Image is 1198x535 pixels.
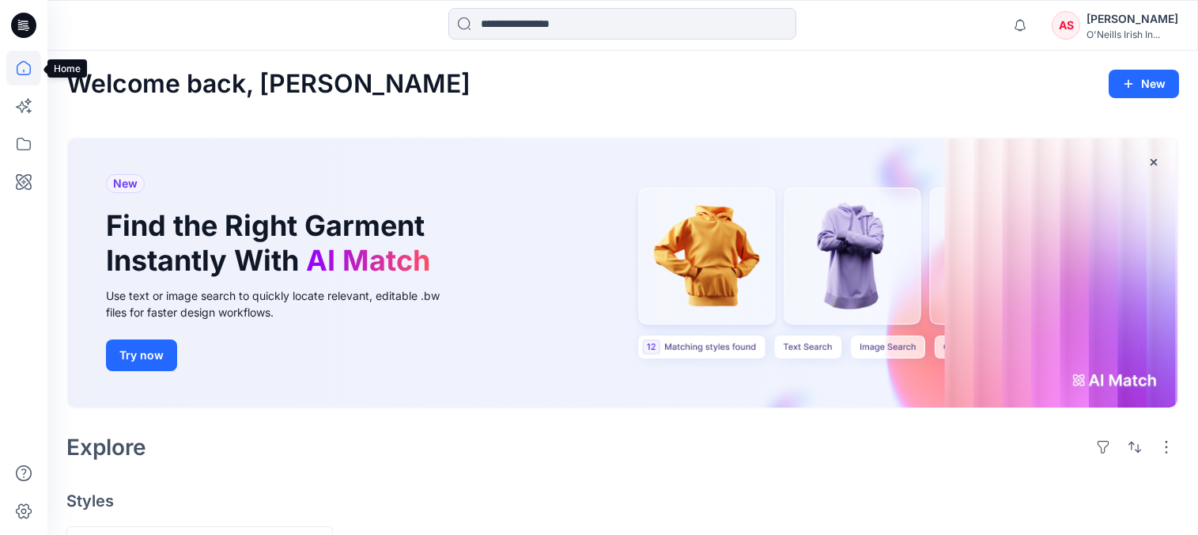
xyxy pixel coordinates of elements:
[1052,11,1080,40] div: AS
[66,70,471,99] h2: Welcome back, [PERSON_NAME]
[1087,28,1178,40] div: O'Neills Irish In...
[306,243,430,278] span: AI Match
[106,287,462,321] div: Use text or image search to quickly locate relevant, editable .bw files for faster design workflows.
[66,434,146,460] h2: Explore
[66,491,1179,510] h4: Styles
[106,209,438,277] h1: Find the Right Garment Instantly With
[1109,70,1179,98] button: New
[106,340,177,371] button: Try now
[1087,9,1178,28] div: [PERSON_NAME]
[113,174,138,193] span: New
